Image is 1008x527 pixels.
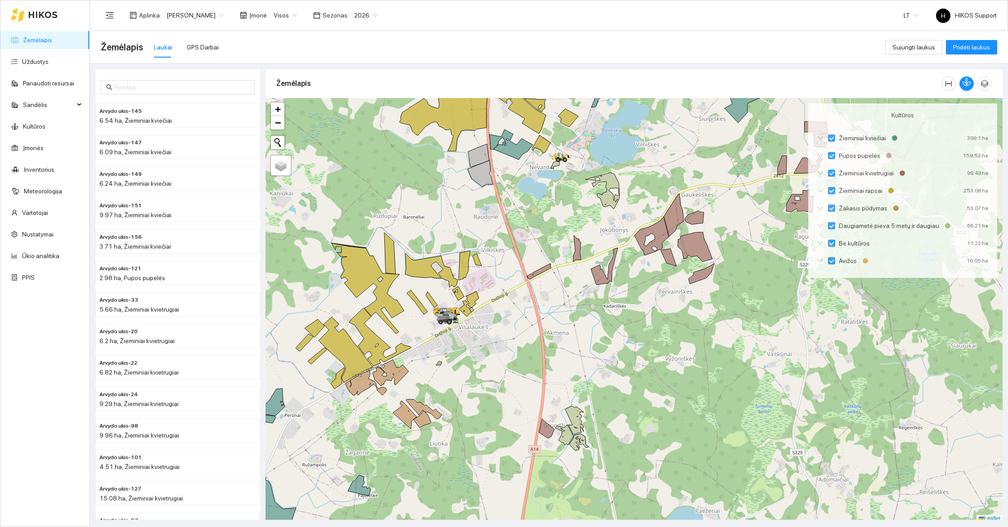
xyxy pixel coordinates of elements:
div: 66.21 ha [967,221,988,231]
span: 6.2 ha, Žieminiai kvietrugiai [99,337,175,344]
span: Žieminiai kviečiai [835,133,890,143]
span: 3.71 ha, Žieminiai kviečiai [99,243,171,250]
span: 6.09 ha, Žieminiai kviečiai [99,148,171,156]
span: Daugiametė pieva 5 metų ir daugiau [835,221,943,231]
span: Žieminiai kvietrugiai [835,168,897,178]
span: down [817,240,823,246]
span: Be kultūros [835,238,873,248]
div: 399.1 ha [967,133,988,143]
span: Arvydo ukis-24 [99,390,138,399]
button: Initiate a new search [271,136,284,149]
input: Paieška [114,82,249,92]
div: Žemėlapis [276,71,941,96]
a: Sujungti laukus [885,44,942,51]
span: HIKOS Support [936,12,997,19]
span: Avižos [835,256,860,266]
div: 16.05 ha [967,256,988,266]
span: shop [240,12,247,19]
span: 4.51 ha, Žieminiai kvietrugiai [99,463,180,470]
span: Pupos pupelės [835,151,884,161]
span: Arvydo ukis-149 [99,170,142,179]
span: menu-fold [106,11,114,19]
span: layout [130,12,137,19]
span: Arvydo ukis-147 [99,138,142,147]
a: Vartotojai [22,209,48,216]
span: Arvydo ukis-33 [99,296,138,304]
span: Sujungti laukus [892,42,935,52]
span: Žaliasis pūdymas [835,203,891,213]
span: Įmonė : [249,10,268,20]
a: Panaudoti resursai [23,80,74,87]
span: Žemėlapis [101,40,143,54]
span: LT [904,9,918,22]
span: H [941,9,945,23]
a: Inventorius [24,166,54,173]
span: calendar [313,12,320,19]
a: Zoom in [271,103,284,116]
span: 6.24 ha, Žieminiai kviečiai [99,180,171,187]
span: Arvydo ukis-101 [99,453,142,462]
span: Arvydo ukis-22 [99,359,137,367]
span: Pridėti laukus [953,42,990,52]
span: 9.96 ha, Žieminiai kvietrugiai [99,432,179,439]
a: Layers [271,156,291,175]
span: Sandėlis [23,96,74,114]
span: + [275,103,281,115]
span: Visos [274,9,297,22]
a: Pridėti laukus [946,44,997,51]
a: Nustatymai [22,231,54,238]
a: Ūkio analitika [22,252,59,259]
span: Arvydo ukis-20 [99,327,138,336]
span: 2026 [354,9,378,22]
span: down [817,223,823,229]
span: Arvydas Paukštys [166,9,224,22]
a: PPIS [22,274,35,281]
button: Sujungti laukus [885,40,942,54]
button: column-width [941,76,956,91]
div: Laukai [154,42,172,52]
span: 15.08 ha, Žieminiai kvietrugiai [99,495,183,502]
span: 9.97 ha, Žieminiai kviečiai [99,211,171,219]
span: 5.66 ha, Žieminiai kvietrugiai [99,306,179,313]
span: search [106,84,112,90]
div: 11.22 ha [967,238,988,248]
span: Aplinka : [139,10,161,20]
span: Arvydo ukis-145 [99,107,142,116]
a: Žemėlapis [23,36,52,44]
span: Arvydo ukis-151 [99,201,142,210]
span: 2.98 ha, Pupos pupelės [99,274,165,281]
span: down [817,258,823,264]
div: 253.08 ha [963,186,988,196]
a: Kultūros [23,123,45,130]
span: down [817,135,823,141]
a: Zoom out [271,116,284,130]
a: Užduotys [22,58,49,65]
span: Žieminiai rapsai [835,186,886,196]
span: Sezonas : [323,10,349,20]
div: 159.53 ha [963,151,988,161]
a: Leaflet [979,515,1000,522]
span: 6.54 ha, Žieminiai kviečiai [99,117,172,124]
span: Arvydo ukis-63 [99,516,138,525]
span: column-width [942,80,955,87]
span: Arvydo ukis-98 [99,422,138,430]
span: down [817,188,823,194]
span: down [817,205,823,211]
div: 99.49 ha [967,168,988,178]
span: 9.29 ha, Žieminiai kvietrugiai [99,400,179,407]
span: Arvydo ukis-121 [99,264,141,273]
span: − [275,117,281,128]
a: Įmonės [23,144,44,152]
a: Meteorologija [24,188,62,195]
span: Arvydo ukis-156 [99,233,142,241]
span: Arvydo ukis-127 [99,485,141,493]
button: Pridėti laukus [946,40,997,54]
span: down [817,152,823,159]
span: Kultūros [891,110,914,120]
span: down [817,170,823,176]
div: 53.07 ha [967,203,988,213]
button: menu-fold [101,6,119,24]
span: 6.82 ha, Žieminiai kvietrugiai [99,369,179,376]
div: GPS Darbai [187,42,219,52]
